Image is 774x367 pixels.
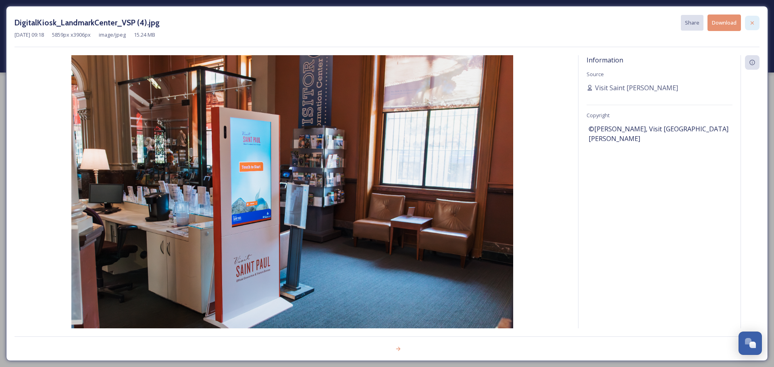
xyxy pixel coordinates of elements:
span: Copyright [587,112,610,119]
span: [DATE] 09:18 [15,31,44,39]
span: image/jpeg [99,31,126,39]
img: DigitalKiosk_LandmarkCenter_VSP%20(4).jpg [15,55,570,350]
span: Information [587,56,623,64]
span: Visit Saint [PERSON_NAME] [595,83,678,93]
span: ©[PERSON_NAME], Visit [GEOGRAPHIC_DATA][PERSON_NAME] [589,124,730,143]
span: 15.24 MB [134,31,155,39]
h3: DigitalKiosk_LandmarkCenter_VSP (4).jpg [15,17,160,29]
button: Download [707,15,741,31]
span: 5859 px x 3906 px [52,31,91,39]
span: Source [587,70,604,78]
button: Open Chat [739,332,762,355]
button: Share [681,15,703,31]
